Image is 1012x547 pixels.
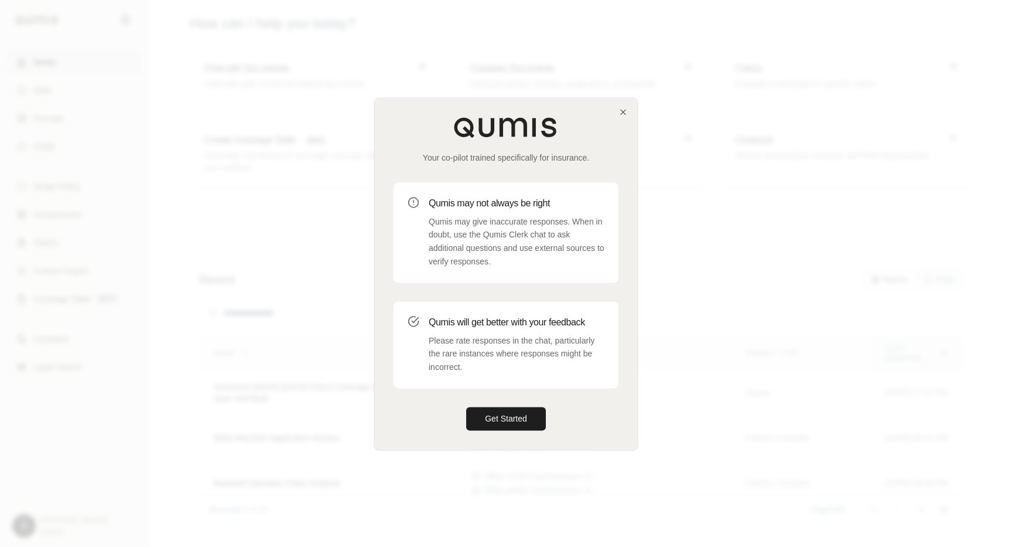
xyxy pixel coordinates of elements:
button: Get Started [466,407,546,430]
p: Your co-pilot trained specifically for insurance. [394,152,618,164]
h3: Qumis will get better with your feedback [429,315,604,329]
img: Qumis Logo [453,117,559,138]
p: Please rate responses in the chat, particularly the rare instances where responses might be incor... [429,334,604,374]
h3: Qumis may not always be right [429,196,604,210]
p: Qumis may give inaccurate responses. When in doubt, use the Qumis Clerk chat to ask additional qu... [429,215,604,269]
